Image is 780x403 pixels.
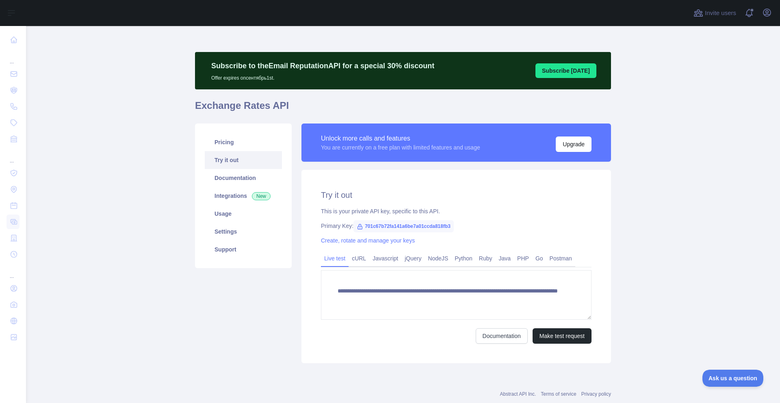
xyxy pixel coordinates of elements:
h1: Exchange Rates API [195,99,611,119]
div: Unlock more calls and features [321,134,480,143]
span: Invite users [705,9,736,18]
a: Support [205,240,282,258]
p: Subscribe to the Email Reputation API for a special 30 % discount [211,60,434,71]
a: Try it out [205,151,282,169]
div: Primary Key: [321,222,591,230]
h2: Try it out [321,189,591,201]
span: New [252,192,271,200]
a: Python [451,252,476,265]
div: ... [6,263,19,279]
button: Make test request [533,328,591,344]
a: PHP [514,252,532,265]
a: Javascript [369,252,401,265]
div: ... [6,148,19,164]
a: Usage [205,205,282,223]
button: Subscribe [DATE] [535,63,596,78]
a: Go [532,252,546,265]
button: Upgrade [556,136,591,152]
a: Abstract API Inc. [500,391,536,397]
p: Offer expires on сентябрь 1st. [211,71,434,81]
a: Privacy policy [581,391,611,397]
a: Live test [321,252,349,265]
a: cURL [349,252,369,265]
a: Postman [546,252,575,265]
a: Ruby [476,252,496,265]
div: This is your private API key, specific to this API. [321,207,591,215]
button: Invite users [692,6,738,19]
a: Documentation [205,169,282,187]
a: Pricing [205,133,282,151]
a: Create, rotate and manage your keys [321,237,415,244]
a: jQuery [401,252,425,265]
iframe: Toggle Customer Support [702,370,764,387]
a: Integrations New [205,187,282,205]
a: Java [496,252,514,265]
span: 701c67b72fa141a6be7a01ccda818fb3 [353,220,454,232]
a: Terms of service [541,391,576,397]
a: Settings [205,223,282,240]
a: Documentation [476,328,528,344]
div: You are currently on a free plan with limited features and usage [321,143,480,152]
a: NodeJS [425,252,451,265]
div: ... [6,49,19,65]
